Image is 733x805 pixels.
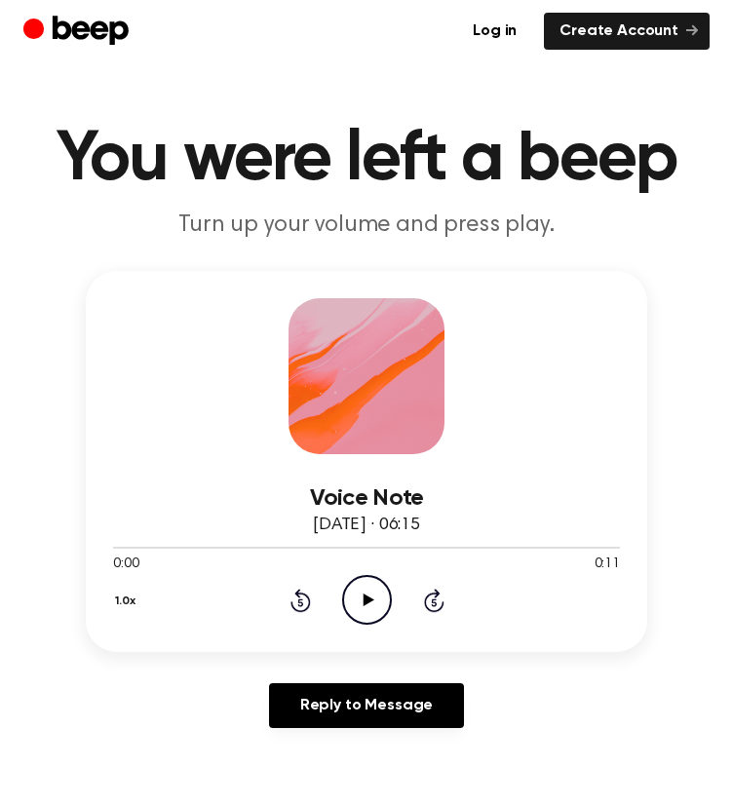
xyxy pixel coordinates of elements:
[113,485,620,512] h3: Voice Note
[269,683,464,728] a: Reply to Message
[23,211,710,240] p: Turn up your volume and press play.
[113,555,138,575] span: 0:00
[313,517,420,534] span: [DATE] · 06:15
[457,13,532,50] a: Log in
[544,13,710,50] a: Create Account
[595,555,620,575] span: 0:11
[113,585,143,618] button: 1.0x
[23,125,710,195] h1: You were left a beep
[23,13,134,51] a: Beep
